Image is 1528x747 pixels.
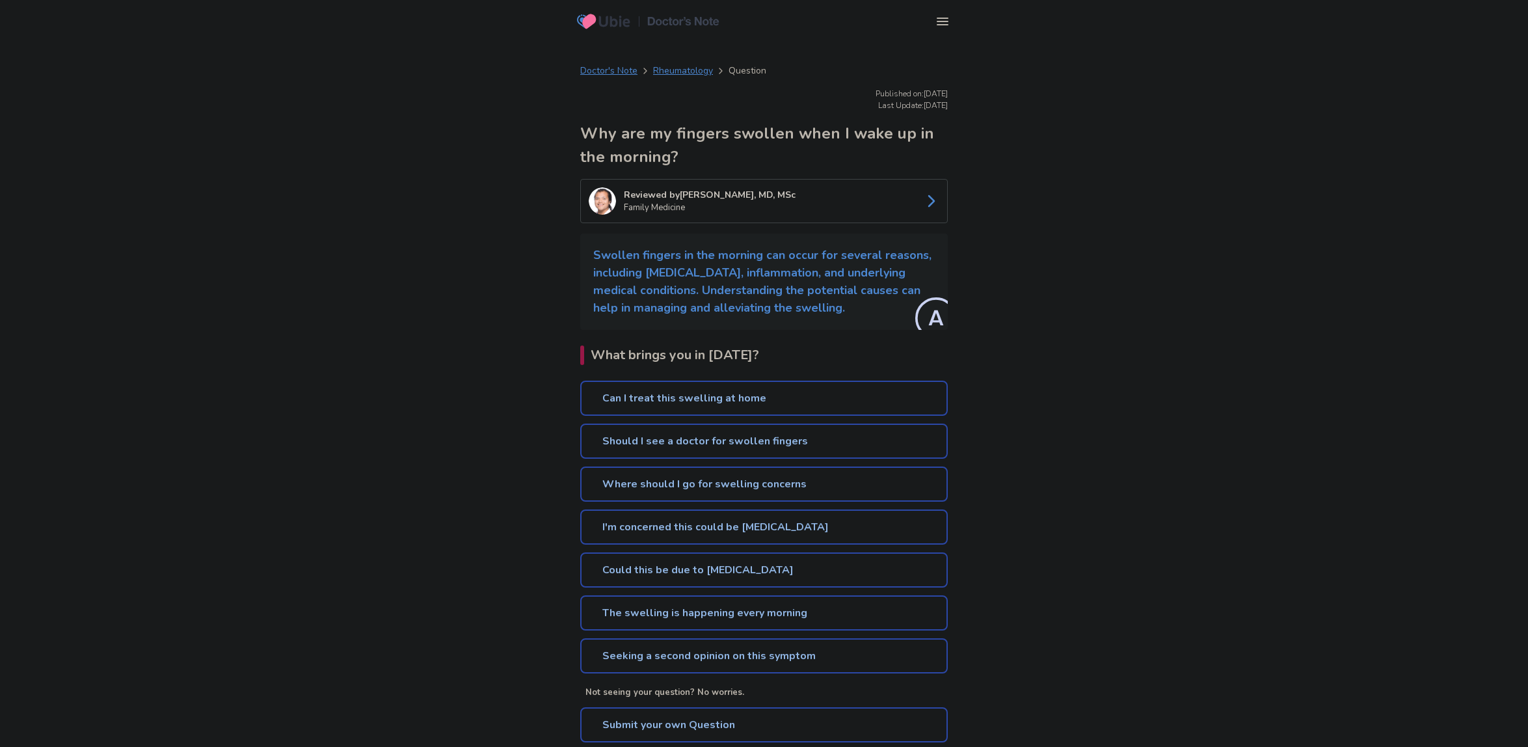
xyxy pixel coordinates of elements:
[653,64,713,77] a: Rheumatology
[624,188,913,202] p: Reviewed by [PERSON_NAME], MD, MSc
[624,202,913,215] p: Family Medicine
[580,707,948,742] a: Submit your own Question
[593,247,935,317] p: Swollen fingers in the morning can occur for several reasons, including [MEDICAL_DATA], inflammat...
[580,509,948,545] a: I'm concerned this could be [MEDICAL_DATA]
[580,346,948,365] h2: What brings you in [DATE]?
[585,686,948,699] p: Not seeing your question? No worries.
[580,88,948,111] p: Published on: [DATE] Last Update: [DATE]
[647,17,719,26] img: Doctors Note Logo
[580,552,948,588] a: Could this be due to [MEDICAL_DATA]
[580,179,948,223] a: Kenji TaylorReviewed by[PERSON_NAME], MD, MScFamily Medicine
[580,64,637,77] a: Doctor's Note
[580,381,948,416] a: Can I treat this swelling at home
[580,595,948,631] a: The swelling is happening every morning
[580,122,948,169] h1: Why are my fingers swollen when I wake up in the morning?
[729,64,766,77] p: Question
[580,467,948,502] a: Where should I go for swelling concerns
[580,64,766,77] nav: breadcrumb
[580,638,948,673] a: Seeking a second opinion on this symptom
[589,187,616,215] img: Kenji Taylor
[580,424,948,459] a: Should I see a doctor for swollen fingers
